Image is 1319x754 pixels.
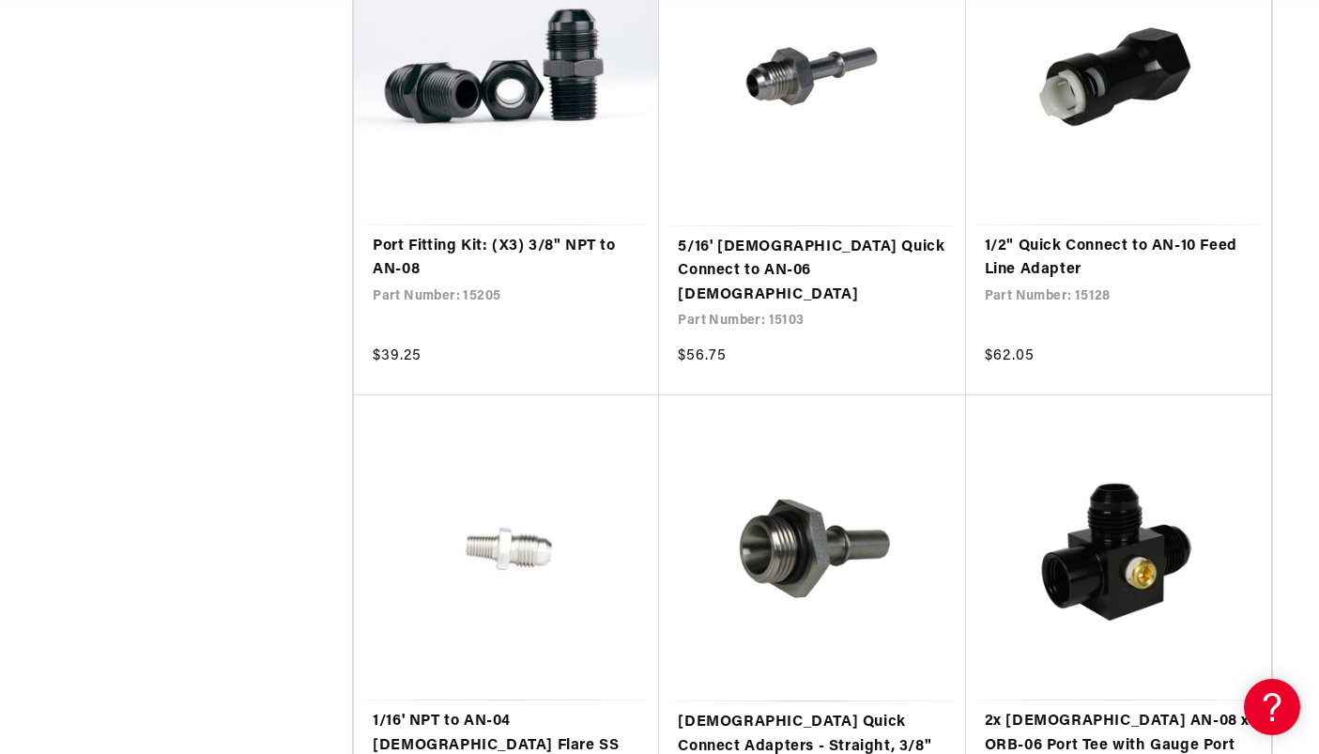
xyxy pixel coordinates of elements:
a: 5/16' [DEMOGRAPHIC_DATA] Quick Connect to AN-06 [DEMOGRAPHIC_DATA] [678,236,946,308]
a: Port Fitting Kit: (X3) 3/8" NPT to AN-08 [373,235,640,283]
a: 1/2" Quick Connect to AN-10 Feed Line Adapter [985,235,1252,283]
